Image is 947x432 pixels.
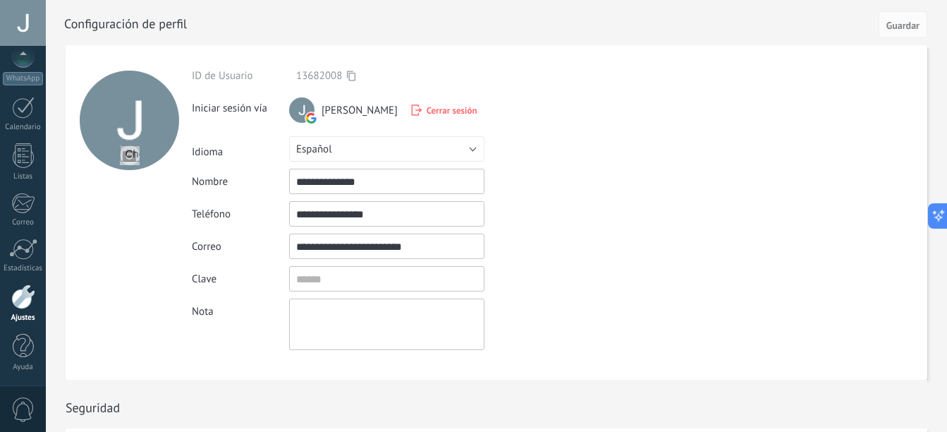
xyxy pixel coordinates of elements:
[192,240,289,253] div: Correo
[192,175,289,188] div: Nombre
[3,218,44,227] div: Correo
[66,400,120,416] h1: Seguridad
[3,123,44,132] div: Calendario
[296,143,332,156] span: Español
[192,272,289,286] div: Clave
[427,104,477,116] span: Cerrar sesión
[3,172,44,181] div: Listas
[886,20,919,30] span: Guardar
[3,72,43,85] div: WhatsApp
[296,69,342,83] span: 13682008
[322,104,398,117] span: [PERSON_NAME]
[3,363,44,372] div: Ayuda
[192,208,289,221] div: Teléfono
[192,140,289,159] div: Idioma
[3,313,44,323] div: Ajustes
[289,136,484,162] button: Español
[879,11,927,38] button: Guardar
[192,69,289,83] div: ID de Usuario
[192,299,289,318] div: Nota
[3,264,44,273] div: Estadísticas
[192,96,289,115] div: Iniciar sesión vía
